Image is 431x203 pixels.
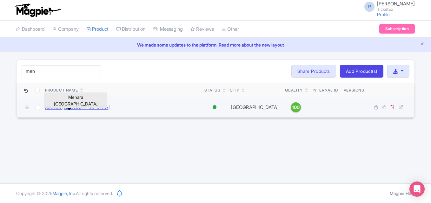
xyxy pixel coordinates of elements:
[190,21,214,38] a: Reviews
[291,65,336,78] a: Share Products
[230,87,239,93] div: City
[379,24,415,34] a: Subscription
[45,87,78,93] div: Product Name
[227,97,282,117] td: [GEOGRAPHIC_DATA]
[285,102,307,112] a: 100
[340,65,383,78] a: Add Product(s)
[153,21,183,38] a: Messaging
[341,83,367,97] th: Versions
[377,1,415,7] span: [PERSON_NAME]
[211,103,218,112] div: Active
[52,21,79,38] a: Company
[13,3,62,17] img: logo-ab69f6fb50320c5b225c76a69d11143b.png
[409,181,425,197] div: Open Intercom Messenger
[222,21,239,38] a: Other
[16,21,45,38] a: Dashboard
[377,12,390,17] a: Profile
[86,21,109,38] a: Product
[52,191,76,196] span: Magpie, Inc.
[116,21,145,38] a: Distribution
[204,87,221,93] div: Status
[364,2,375,12] span: P
[22,65,101,77] input: Search product name, city, or interal id
[44,92,107,108] div: Menara [GEOGRAPHIC_DATA]
[377,7,415,11] small: TicketEx
[4,41,427,48] a: We made some updates to the platform. Read more about the new layout
[12,190,117,197] div: Copyright © 2025 All rights reserved.
[285,87,303,93] div: Quality
[420,41,425,48] button: Close announcement
[390,191,415,196] a: Magpie Help
[309,83,341,97] th: Internal ID
[292,104,300,111] span: 100
[361,1,415,11] a: P [PERSON_NAME] TicketEx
